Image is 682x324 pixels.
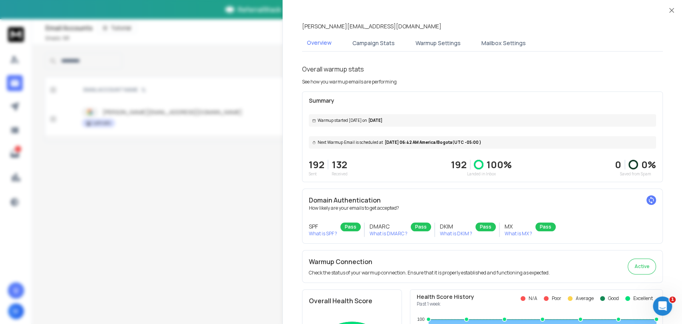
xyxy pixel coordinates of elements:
[628,258,656,274] button: Active
[653,296,672,316] iframe: Intercom live chat
[12,226,148,249] div: Crafting AI-Prompts: Step-by-[PERSON_NAME]
[16,168,134,185] div: Leveraging Spintax for Email Customization
[309,97,656,105] p: Summary
[101,13,117,29] img: Profile image for Raj
[475,223,496,231] div: Pass
[417,301,474,307] p: Past 1 week
[16,70,144,97] p: ¿Cómo podemos ayudarte?
[417,293,474,301] p: Health Score History
[309,114,656,127] div: [DATE]
[309,270,550,276] p: Check the status of your warmup connection. Ensure that it is properly established and functionin...
[608,295,619,302] p: Good
[12,188,148,211] div: Mastering the Use of Variables in ReachInbox
[576,295,594,302] p: Average
[535,223,556,231] div: Pass
[309,223,337,231] h3: SPF
[487,158,512,171] p: 100 %
[332,171,348,177] p: Received
[16,17,70,27] img: logo
[552,295,561,302] p: Poor
[411,223,431,231] div: Pass
[309,231,337,237] p: What is SPF ?
[8,107,152,138] div: Envíanos un mensajeSolemos responder en una hora
[125,269,142,275] span: Ayuda
[12,211,148,226] div: What is WhiteLabeling?
[529,295,537,302] p: N/A
[302,79,397,85] p: See how you warmup emails are performing
[18,269,35,275] span: Inicio
[309,136,656,149] div: [DATE] 06:42 AM America/Bogota (UTC -05:00 )
[451,171,512,177] p: Landed in Inbox
[440,231,472,237] p: What is DKIM ?
[85,13,101,29] img: Profile image for Rohan
[16,214,134,223] div: What is WhiteLabeling?
[16,229,134,246] div: Crafting AI-Prompts: Step-by-[PERSON_NAME]
[12,145,148,161] button: Buscar ayuda
[332,158,348,171] p: 132
[615,171,656,177] p: Saved from Spam
[16,57,144,70] p: [PERSON_NAME] 👋
[641,158,656,171] p: 0 %
[309,296,395,306] h2: Overall Health Score
[411,34,465,52] button: Warmup Settings
[451,158,467,171] p: 192
[505,231,532,237] p: What is MX ?
[16,191,134,208] div: Mastering the Use of Variables in ReachInbox
[53,249,106,281] button: Mensajes
[309,158,324,171] p: 192
[12,165,148,188] div: Leveraging Spintax for Email Customization
[107,249,160,281] button: Ayuda
[505,223,532,231] h3: MX
[417,317,424,322] tspan: 100
[440,223,472,231] h3: DKIM
[370,231,408,237] p: What is DMARC ?
[137,13,152,27] div: Cerrar
[318,139,383,145] span: Next Warmup Email is scheduled at
[615,158,621,171] strong: 0
[348,34,400,52] button: Campaign Stats
[669,296,676,303] span: 1
[340,223,361,231] div: Pass
[302,22,441,30] p: [PERSON_NAME][EMAIL_ADDRESS][DOMAIN_NAME]
[302,64,364,74] h1: Overall warmup stats
[309,195,656,205] h2: Domain Authentication
[16,123,133,131] div: Solemos responder en una hora
[309,257,550,266] h2: Warmup Connection
[370,223,408,231] h3: DMARC
[116,13,132,29] img: Profile image for Lakshita
[67,269,93,275] span: Mensajes
[16,114,133,123] div: Envíanos un mensaje
[318,117,367,123] span: Warmup started [DATE] on
[16,149,59,158] span: Buscar ayuda
[309,171,324,177] p: Sent
[477,34,531,52] button: Mailbox Settings
[302,34,336,52] button: Overview
[309,205,656,211] p: How likely are your emails to get accepted?
[633,295,653,302] p: Excellent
